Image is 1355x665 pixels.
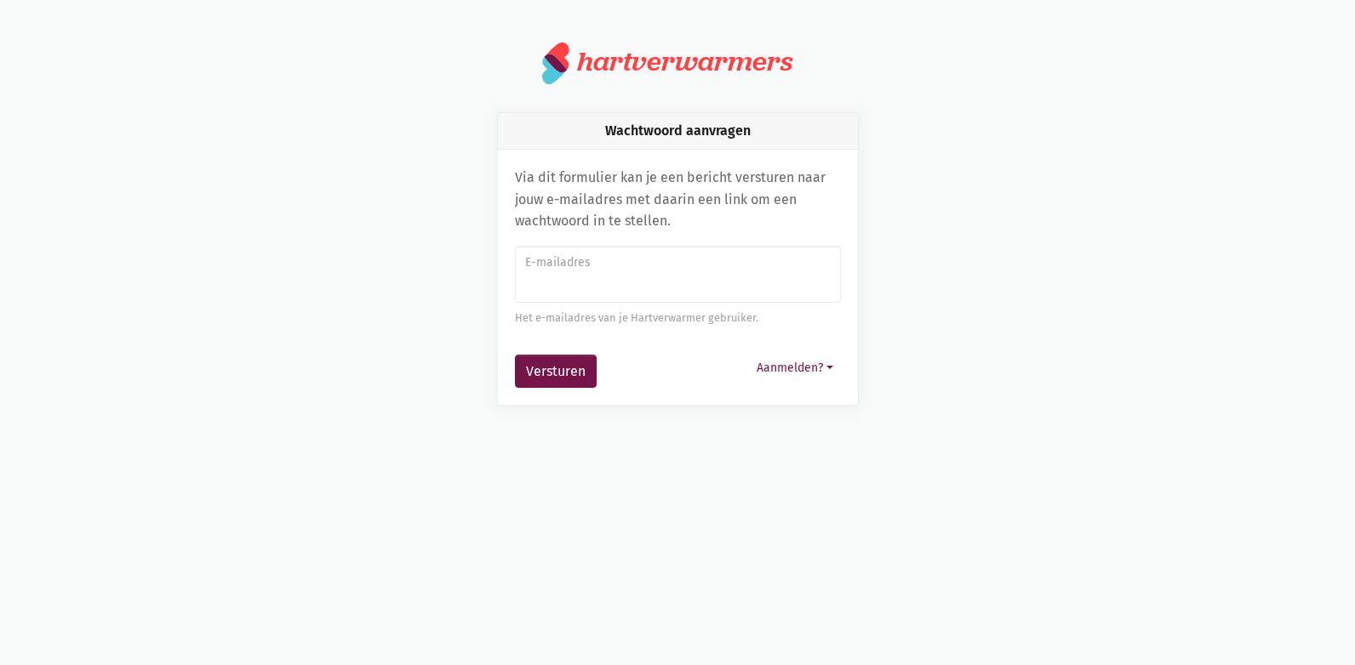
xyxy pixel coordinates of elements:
button: Versturen [515,355,597,389]
form: Wachtwoord aanvragen [515,246,841,389]
label: E-mailadres [525,253,829,272]
button: Aanmelden? [749,355,841,381]
div: hartverwarmers [577,46,792,77]
a: hartverwarmers [542,41,813,85]
div: Wachtwoord aanvragen [498,113,858,150]
div: Het e-mailadres van je Hartverwarmer gebruiker. [515,310,841,327]
img: logo.svg [542,41,570,85]
p: Via dit formulier kan je een bericht versturen naar jouw e-mailadres met daarin een link om een w... [515,167,841,232]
